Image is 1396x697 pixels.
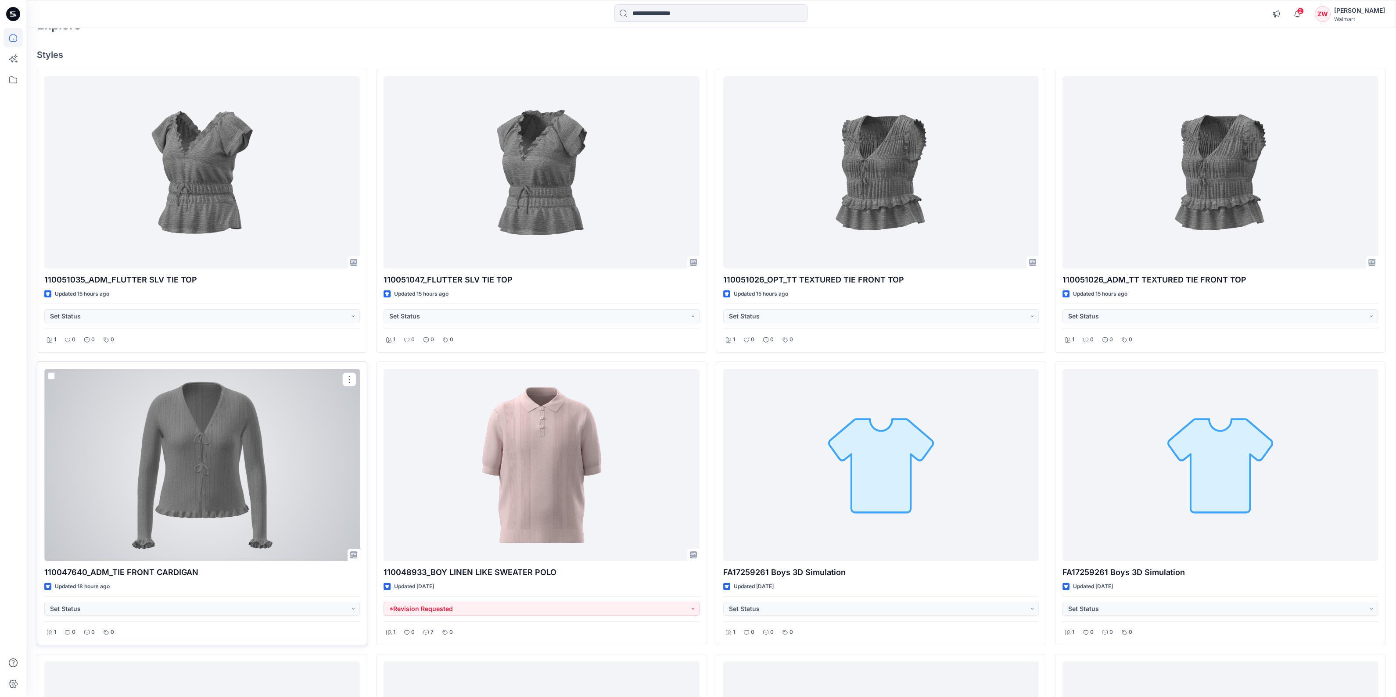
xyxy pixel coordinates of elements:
[770,335,774,344] p: 0
[44,274,360,286] p: 110051035_ADM_FLUTTER SLV TIE TOP
[44,566,360,579] p: 110047640_ADM_TIE FRONT CARDIGAN
[1334,5,1385,16] div: [PERSON_NAME]
[1090,335,1094,344] p: 0
[723,274,1039,286] p: 110051026_OPT_TT TEXTURED TIE FRONT TOP
[55,582,110,591] p: Updated 18 hours ago
[394,582,434,591] p: Updated [DATE]
[72,335,75,344] p: 0
[384,369,699,561] a: 110048933_BOY LINEN LIKE SWEATER POLO
[384,566,699,579] p: 110048933_BOY LINEN LIKE SWEATER POLO
[91,628,95,637] p: 0
[393,335,395,344] p: 1
[1297,7,1304,14] span: 2
[1062,566,1378,579] p: FA17259261 Boys 3D Simulation
[790,628,793,637] p: 0
[54,628,56,637] p: 1
[44,369,360,561] a: 110047640_ADM_TIE FRONT CARDIGAN
[111,335,114,344] p: 0
[751,628,754,637] p: 0
[1109,628,1113,637] p: 0
[91,335,95,344] p: 0
[1315,6,1331,22] div: ZW
[450,335,453,344] p: 0
[384,76,699,268] a: 110051047_FLUTTER SLV TIE TOP
[384,274,699,286] p: 110051047_FLUTTER SLV TIE TOP
[394,290,449,299] p: Updated 15 hours ago
[734,582,774,591] p: Updated [DATE]
[1090,628,1094,637] p: 0
[1129,628,1132,637] p: 0
[734,290,788,299] p: Updated 15 hours ago
[770,628,774,637] p: 0
[1129,335,1132,344] p: 0
[37,18,81,32] h2: Explore
[1334,16,1385,22] div: Walmart
[1062,76,1378,268] a: 110051026_ADM_TT TEXTURED TIE FRONT TOP
[1062,274,1378,286] p: 110051026_ADM_TT TEXTURED TIE FRONT TOP
[751,335,754,344] p: 0
[72,628,75,637] p: 0
[44,76,360,268] a: 110051035_ADM_FLUTTER SLV TIE TOP
[411,628,415,637] p: 0
[411,335,415,344] p: 0
[431,628,434,637] p: 7
[1073,290,1127,299] p: Updated 15 hours ago
[733,628,735,637] p: 1
[1072,628,1074,637] p: 1
[723,369,1039,561] a: FA17259261 Boys 3D Simulation
[431,335,434,344] p: 0
[54,335,56,344] p: 1
[723,566,1039,579] p: FA17259261 Boys 3D Simulation
[723,76,1039,268] a: 110051026_OPT_TT TEXTURED TIE FRONT TOP
[1072,335,1074,344] p: 1
[111,628,114,637] p: 0
[449,628,453,637] p: 0
[1109,335,1113,344] p: 0
[790,335,793,344] p: 0
[1073,582,1113,591] p: Updated [DATE]
[1062,369,1378,561] a: FA17259261 Boys 3D Simulation
[37,50,1385,60] h4: Styles
[393,628,395,637] p: 1
[55,290,109,299] p: Updated 15 hours ago
[733,335,735,344] p: 1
